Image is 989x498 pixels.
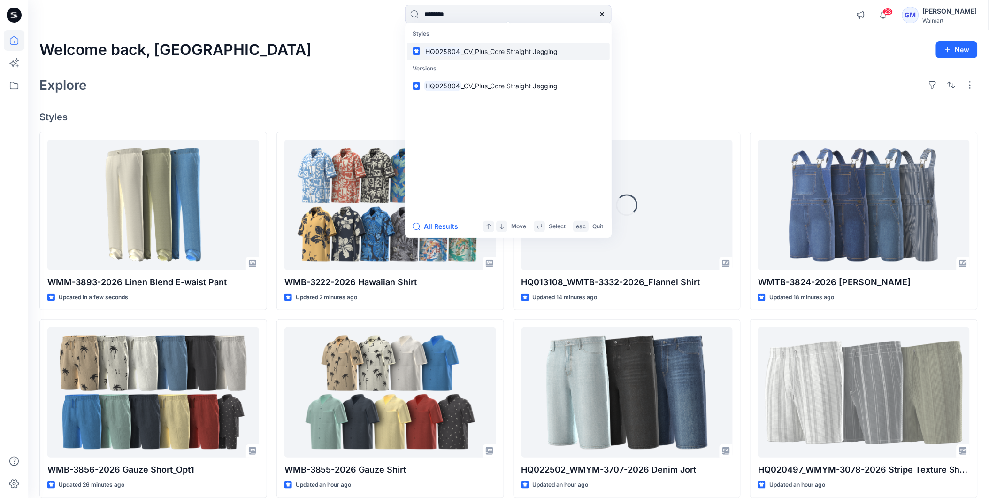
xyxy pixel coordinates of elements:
[549,222,566,232] p: Select
[461,47,558,55] span: _GV_Plus_Core Straight Jegging
[758,140,970,270] a: WMTB-3824-2026 Shortall
[284,276,496,289] p: WMB-3222-2026 Hawaiian Shirt
[769,480,825,490] p: Updated an hour ago
[296,293,358,303] p: Updated 2 minutes ago
[407,60,610,78] p: Versions
[424,80,461,91] mark: HQ025804
[284,327,496,458] a: WMB-3855-2026 Gauze Shirt
[296,480,352,490] p: Updated an hour ago
[533,293,598,303] p: Updated 14 minutes ago
[511,222,526,232] p: Move
[59,293,128,303] p: Updated in a few seconds
[407,77,610,94] a: HQ025804_GV_Plus_Core Straight Jegging
[39,78,87,93] h2: Explore
[902,7,919,23] div: GM
[936,41,978,58] button: New
[39,41,312,59] h2: Welcome back, [GEOGRAPHIC_DATA]
[758,276,970,289] p: WMTB-3824-2026 [PERSON_NAME]
[284,140,496,270] a: WMB-3222-2026 Hawaiian Shirt
[461,82,558,90] span: _GV_Plus_Core Straight Jegging
[521,463,733,476] p: HQ022502_WMYM-3707-2026 Denim Jort
[413,221,464,232] button: All Results
[47,463,259,476] p: WMB-3856-2026 Gauze Short_Opt1
[47,276,259,289] p: WMM-3893-2026 Linen Blend E-waist Pant
[521,276,733,289] p: HQ013108_WMTB-3332-2026_Flannel Shirt
[47,140,259,270] a: WMM-3893-2026 Linen Blend E-waist Pant
[576,222,586,232] p: esc
[407,43,610,60] a: HQ025804_GV_Plus_Core Straight Jegging
[923,6,977,17] div: [PERSON_NAME]
[592,222,603,232] p: Quit
[284,463,496,476] p: WMB-3855-2026 Gauze Shirt
[883,8,893,16] span: 23
[923,17,977,24] div: Walmart
[758,327,970,458] a: HQ020497_WMYM-3078-2026 Stripe Texture Short (set) Inseam 6”
[59,480,124,490] p: Updated 26 minutes ago
[39,111,978,123] h4: Styles
[758,463,970,476] p: HQ020497_WMYM-3078-2026 Stripe Texture Short (set) Inseam 6”
[424,46,461,57] mark: HQ025804
[769,293,834,303] p: Updated 18 minutes ago
[47,327,259,458] a: WMB-3856-2026 Gauze Short_Opt1
[533,480,589,490] p: Updated an hour ago
[407,25,610,43] p: Styles
[521,327,733,458] a: HQ022502_WMYM-3707-2026 Denim Jort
